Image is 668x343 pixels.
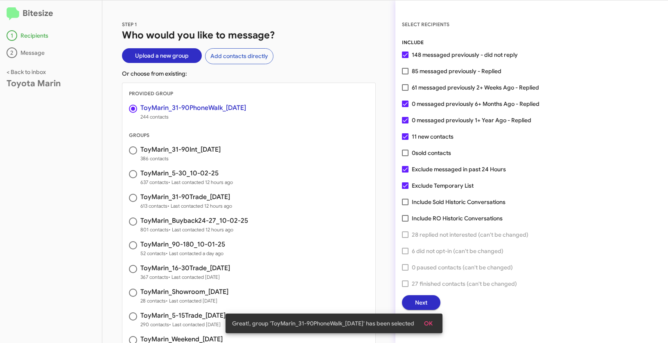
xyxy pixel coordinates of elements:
h3: ToyMarin_Showroom_[DATE] [140,289,228,295]
span: 244 contacts [140,113,246,121]
img: logo-minimal.svg [7,7,19,20]
span: Include Sold Historic Conversations [412,197,506,207]
span: • Last contacted [DATE] [168,274,220,280]
div: PROVIDED GROUP [122,90,375,98]
span: 613 contacts [140,202,232,210]
span: Great!, group 'ToyMarin_31-90PhoneWalk_[DATE]' has been selected [232,319,414,327]
h3: ToyMarin_31-90Int_[DATE] [140,146,221,153]
span: • Last contacted a day ago [166,250,223,256]
div: Toyota Marin [7,79,95,87]
div: INCLUDE [402,38,661,47]
span: 27 finished contacts (can't be changed) [412,279,517,289]
span: Next [415,295,427,310]
h3: ToyMarin_Weekend_[DATE] [140,336,223,343]
span: Include RO Historic Conversations [412,213,503,223]
span: sold contacts [415,149,451,157]
h3: ToyMarin_90-180_10-01-25 [140,241,225,248]
button: Upload a new group [122,48,202,63]
span: • Last contacted [DATE] [169,321,221,327]
h1: Who would you like to message? [122,29,376,42]
span: 28 replied not interested (can't be changed) [412,230,528,240]
div: Recipients [7,30,95,41]
span: • Last contacted 12 hours ago [169,226,233,233]
span: 367 contacts [140,273,230,281]
span: 0 [412,148,451,158]
div: Message [7,47,95,58]
h3: ToyMarin_31-90Trade_[DATE] [140,194,232,200]
span: 637 contacts [140,178,233,186]
span: Exclude Temporary List [412,181,474,191]
div: 1 [7,30,17,41]
span: 148 messaged previously - did not reply [412,50,518,60]
div: 2 [7,47,17,58]
h3: ToyMarin_Buyback24-27_10-02-25 [140,217,248,224]
h2: Bitesize [7,7,95,20]
button: Add contacts directly [205,48,273,64]
a: < Back to inbox [7,68,46,76]
p: Or choose from existing: [122,69,376,78]
span: 386 contacts [140,155,221,163]
h3: ToyMarin_16-30Trade_[DATE] [140,265,230,271]
h3: ToyMarin_5-30_10-02-25 [140,170,233,177]
button: Next [402,295,440,310]
span: 28 contacts [140,297,228,305]
button: OK [417,316,439,331]
h3: ToyMarin_31-90PhoneWalk_[DATE] [140,105,246,111]
span: 0 paused contacts (can't be changed) [412,262,513,272]
h3: ToyMarin_5-15Trade_[DATE] [140,312,226,319]
span: • Last contacted 12 hours ago [168,179,233,185]
span: Upload a new group [135,48,189,63]
span: OK [424,316,433,331]
span: STEP 1 [122,21,137,27]
span: 801 contacts [140,226,248,234]
span: 52 contacts [140,249,225,258]
span: 85 messaged previously - Replied [412,66,501,76]
span: 11 new contacts [412,132,454,141]
span: 0 messaged previously 1+ Year Ago - Replied [412,115,531,125]
span: 290 contacts [140,321,226,329]
span: SELECT RECIPIENTS [402,21,449,27]
span: 0 messaged previously 6+ Months Ago - Replied [412,99,539,109]
span: • Last contacted 12 hours ago [167,203,232,209]
div: GROUPS [122,131,375,139]
span: Exclude messaged in past 24 Hours [412,164,506,174]
span: 6 did not opt-in (can't be changed) [412,246,503,256]
span: • Last contacted [DATE] [166,298,217,304]
span: 61 messaged previously 2+ Weeks Ago - Replied [412,83,539,92]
